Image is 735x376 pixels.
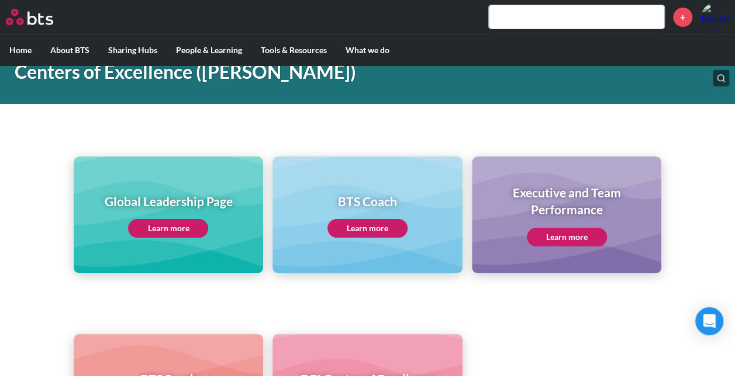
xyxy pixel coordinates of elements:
[327,193,408,210] h1: BTS Coach
[701,3,729,31] a: Profile
[695,307,723,335] div: Open Intercom Messenger
[701,3,729,31] img: Beatriz Marsili
[104,193,232,210] h1: Global Leadership Page
[480,184,654,218] h1: Executive and Team Performance
[527,228,607,246] a: Learn more
[251,35,336,65] label: Tools & Resources
[15,59,509,85] h1: Centers of Excellence ([PERSON_NAME])
[673,8,692,27] a: +
[327,219,408,238] a: Learn more
[128,219,208,238] a: Learn more
[336,35,399,65] label: What we do
[99,35,167,65] label: Sharing Hubs
[6,9,53,25] img: BTS Logo
[41,35,99,65] label: About BTS
[6,9,75,25] a: Go home
[167,35,251,65] label: People & Learning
